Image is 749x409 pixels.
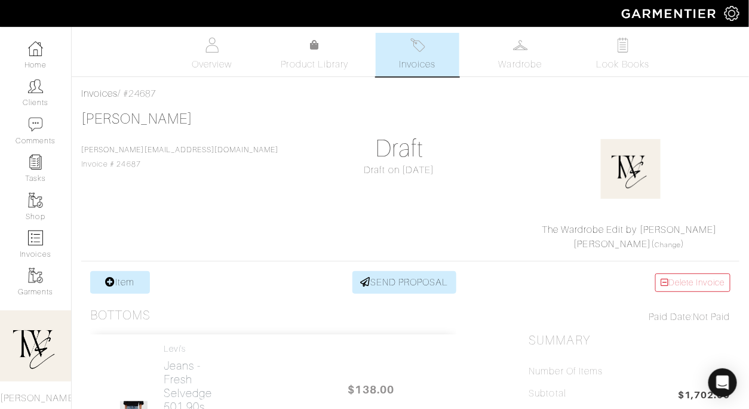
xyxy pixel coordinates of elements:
[81,87,739,101] div: / #24687
[534,223,725,251] div: ( )
[513,38,528,53] img: wardrobe-487a4870c1b7c33e795ec22d11cfc2ed9d08956e64fb3008fe2437562e282088.svg
[724,366,730,382] span: 9
[574,239,652,250] a: [PERSON_NAME]
[205,38,220,53] img: basicinfo-40fd8af6dae0f16599ec9e87c0ef1c0a1fdea2edbe929e3d69a839185d80c458.svg
[529,333,730,348] h2: Summary
[542,225,717,235] a: The Wardrobe Edit by [PERSON_NAME]
[299,134,500,163] h1: Draft
[655,273,730,292] a: Delete Invoice
[335,377,407,402] span: $138.00
[478,33,562,76] a: Wardrobe
[529,366,603,377] h5: Number of Items
[529,310,730,324] div: Not Paid
[28,41,43,56] img: dashboard-icon-dbcd8f5a0b271acd01030246c82b418ddd0df26cd7fceb0bd07c9910d44c42f6.png
[616,38,631,53] img: todo-9ac3debb85659649dc8f770b8b6100bb5dab4b48dedcbae339e5042a72dfd3cc.svg
[410,38,425,53] img: orders-27d20c2124de7fd6de4e0e44c1d41de31381a507db9b33961299e4e07d508b8c.svg
[352,271,456,294] a: SEND PROPOSAL
[81,146,278,168] span: Invoice # 24687
[616,3,725,24] img: garmentier-logo-header-white-b43fb05a5012e4ada735d5af1a66efaba907eab6374d6393d1fbf88cb4ef424d.png
[28,230,43,245] img: orders-icon-0abe47150d42831381b5fb84f609e132dff9fe21cb692f30cb5eec754e2cba89.png
[655,241,682,248] a: Change
[273,38,357,72] a: Product Library
[28,155,43,170] img: reminder-icon-8004d30b9f0a5d33ae49ab947aed9ed385cf756f9e5892f1edd6e32f2345188e.png
[581,33,665,76] a: Look Books
[725,6,739,21] img: gear-icon-white-bd11855cb880d31180b6d7d6211b90ccbf57a29d726f0c71d8c61bd08dd39cc2.png
[170,33,254,76] a: Overview
[90,308,151,323] h3: Bottoms
[601,139,661,199] img: o88SwH9y4G5nFsDJTsWZPGJH.png
[399,57,435,72] span: Invoices
[81,88,118,99] a: Invoices
[90,271,150,294] a: Item
[649,312,693,322] span: Paid Date:
[299,163,500,177] div: Draft on [DATE]
[28,193,43,208] img: garments-icon-b7da505a4dc4fd61783c78ac3ca0ef83fa9d6f193b1c9dc38574b1d14d53ca28.png
[499,57,542,72] span: Wardrobe
[376,33,459,76] a: Invoices
[597,57,650,72] span: Look Books
[81,146,278,154] a: [PERSON_NAME][EMAIL_ADDRESS][DOMAIN_NAME]
[679,388,730,404] span: $1,702.00
[164,344,212,354] h4: Levi's
[529,388,566,399] h5: Subtotal
[81,111,193,127] a: [PERSON_NAME]
[28,117,43,132] img: comment-icon-a0a6a9ef722e966f86d9cbdc48e553b5cf19dbc54f86b18d962a5391bc8f6eb6.png
[28,268,43,283] img: garments-icon-b7da505a4dc4fd61783c78ac3ca0ef83fa9d6f193b1c9dc38574b1d14d53ca28.png
[281,57,349,72] span: Product Library
[708,368,737,397] div: Open Intercom Messenger
[192,57,232,72] span: Overview
[28,79,43,94] img: clients-icon-6bae9207a08558b7cb47a8932f037763ab4055f8c8b6bfacd5dc20c3e0201464.png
